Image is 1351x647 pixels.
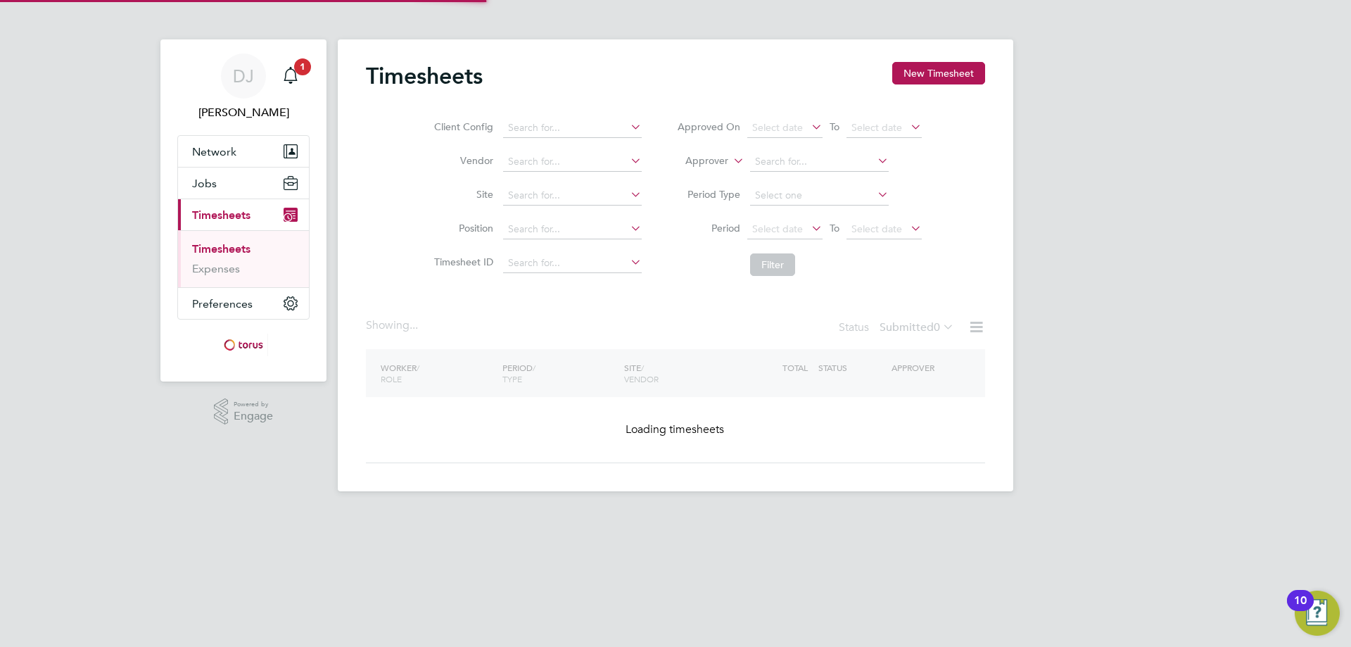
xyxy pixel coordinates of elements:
[430,256,493,268] label: Timesheet ID
[1294,601,1307,619] div: 10
[892,62,985,84] button: New Timesheet
[192,177,217,190] span: Jobs
[178,288,309,319] button: Preferences
[750,152,889,172] input: Search for...
[677,188,740,201] label: Period Type
[677,120,740,133] label: Approved On
[851,222,902,235] span: Select date
[750,186,889,206] input: Select one
[880,320,954,334] label: Submitted
[430,154,493,167] label: Vendor
[430,120,493,133] label: Client Config
[677,222,740,234] label: Period
[1295,591,1340,636] button: Open Resource Center, 10 new notifications
[192,262,240,275] a: Expenses
[839,318,957,338] div: Status
[503,152,642,172] input: Search for...
[177,104,310,121] span: Daniel Johnson
[825,118,844,136] span: To
[366,62,483,90] h2: Timesheets
[177,54,310,121] a: DJ[PERSON_NAME]
[294,58,311,75] span: 1
[503,220,642,239] input: Search for...
[192,145,236,158] span: Network
[825,219,844,237] span: To
[750,253,795,276] button: Filter
[192,297,253,310] span: Preferences
[178,199,309,230] button: Timesheets
[160,39,326,382] nav: Main navigation
[233,67,254,85] span: DJ
[752,222,803,235] span: Select date
[503,253,642,273] input: Search for...
[430,222,493,234] label: Position
[234,410,273,422] span: Engage
[430,188,493,201] label: Site
[934,320,940,334] span: 0
[214,398,274,425] a: Powered byEngage
[219,334,268,356] img: torus-logo-retina.png
[503,186,642,206] input: Search for...
[752,121,803,134] span: Select date
[410,318,418,332] span: ...
[178,230,309,287] div: Timesheets
[178,136,309,167] button: Network
[192,242,250,256] a: Timesheets
[234,398,273,410] span: Powered by
[277,54,305,99] a: 1
[192,208,250,222] span: Timesheets
[366,318,421,333] div: Showing
[851,121,902,134] span: Select date
[503,118,642,138] input: Search for...
[177,334,310,356] a: Go to home page
[178,168,309,199] button: Jobs
[665,154,728,168] label: Approver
